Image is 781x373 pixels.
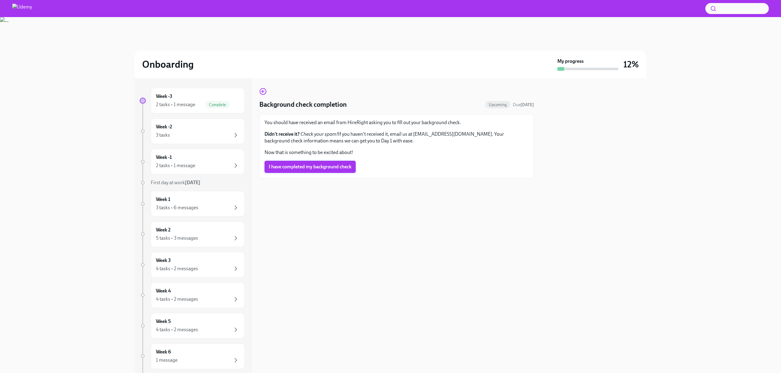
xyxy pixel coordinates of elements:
[485,102,510,107] span: Upcoming
[156,296,198,303] div: 4 tasks • 2 messages
[265,149,529,156] p: Now that is something to be excited about!
[265,131,300,137] strong: Didn't receive it?
[156,227,171,233] h6: Week 2
[140,252,245,278] a: Week 34 tasks • 2 messages
[205,102,230,107] span: Complete
[185,180,200,185] strong: [DATE]
[140,179,245,186] a: First day at work[DATE]
[140,343,245,369] a: Week 61 message
[156,357,178,364] div: 1 message
[513,102,534,108] span: September 12th, 2025 10:00
[151,180,200,185] span: First day at work
[259,100,347,109] h4: Background check completion
[140,191,245,217] a: Week 13 tasks • 6 messages
[623,59,639,70] h3: 12%
[12,4,32,13] img: Udemy
[156,235,198,242] div: 5 tasks • 3 messages
[269,164,351,170] span: I have completed my background check
[557,58,584,65] strong: My progress
[156,101,195,108] div: 2 tasks • 1 message
[156,257,171,264] h6: Week 3
[156,154,172,161] h6: Week -1
[156,318,171,325] h6: Week 5
[265,119,529,126] p: You should have received an email from HireRight asking you to fill out your background check.
[140,88,245,113] a: Week -32 tasks • 1 messageComplete
[140,118,245,144] a: Week -23 tasks
[520,102,534,107] strong: [DATE]
[513,102,534,107] span: Due
[156,196,170,203] h6: Week 1
[156,93,172,100] h6: Week -3
[156,288,171,294] h6: Week 4
[301,131,338,137] em: Check your spam!
[156,124,172,130] h6: Week -2
[265,161,356,173] button: I have completed my background check
[156,349,171,355] h6: Week 6
[140,221,245,247] a: Week 25 tasks • 3 messages
[265,131,529,144] p: If you haven't received it, email us at [EMAIL_ADDRESS][DOMAIN_NAME]. Your background check infor...
[156,162,195,169] div: 2 tasks • 1 message
[156,265,198,272] div: 4 tasks • 2 messages
[140,313,245,339] a: Week 54 tasks • 2 messages
[156,132,170,138] div: 3 tasks
[156,204,198,211] div: 3 tasks • 6 messages
[142,58,194,70] h2: Onboarding
[140,282,245,308] a: Week 44 tasks • 2 messages
[140,149,245,174] a: Week -12 tasks • 1 message
[156,326,198,333] div: 4 tasks • 2 messages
